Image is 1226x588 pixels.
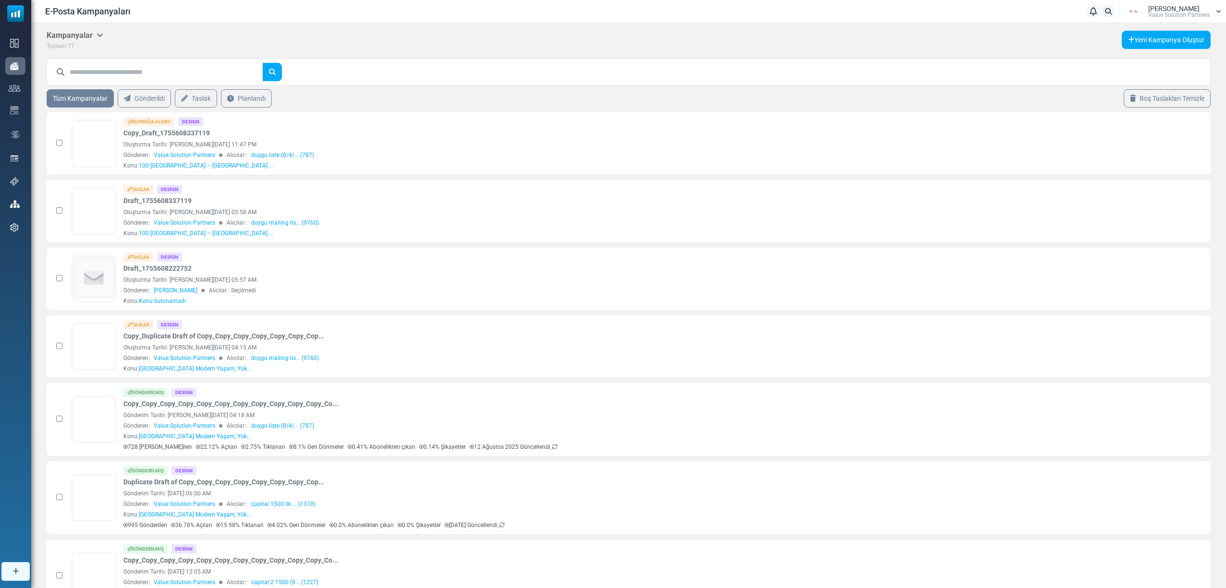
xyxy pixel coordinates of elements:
div: Konu: [123,364,251,373]
a: duygu liste (8/4/... (787) [251,151,314,159]
div: Konu: [123,510,251,519]
div: Design [157,320,182,329]
div: Gönderilmiş [123,466,168,475]
img: support-icon.svg [10,177,19,186]
p: 4.02% Geri Dönmeler [267,521,326,529]
a: duygu mailing lis... (9760) [251,354,319,362]
span: [PERSON_NAME] [1148,5,1200,12]
span: Toplam [47,43,66,49]
div: Oluşturma Tarihi: [PERSON_NAME][DATE] 05:57 AM [123,276,1055,284]
div: Gönderen: Alıcılar:: [123,354,1055,362]
p: 22.12% Açılan [196,443,237,451]
p: 2.75% Tıklanan [241,443,285,451]
span: Value Solution Partners [154,500,215,508]
a: Gönderildi [118,89,171,108]
a: Copy_Copy_Copy_Copy_Copy_Copy_Copy_Copy_Copy_Copy_Copy_Co... [123,555,338,565]
div: Gönderim Tarihi: [DATE] 06:00 AM [123,489,1055,498]
div: Konu: [123,229,273,238]
span: 77 [68,43,74,49]
p: 995 Gönderilen [123,521,167,529]
a: Copy_Draft_1755608337119 [123,128,210,138]
span: [GEOGRAPHIC_DATA] Modern Yaşam, Yük... [139,511,251,518]
div: Gönderilmiş [123,544,168,553]
div: Konu: [123,297,186,305]
div: Gönderilmiş [123,388,168,397]
span: [GEOGRAPHIC_DATA] Modern Yaşam, Yük... [139,433,251,440]
p: 15.98% Tıklanan [216,521,264,529]
span: [GEOGRAPHIC_DATA] Modern Yaşam, Yük... [139,365,251,372]
p: 0.0% Şikayetler [398,521,441,529]
h5: Kampanyalar [47,31,103,40]
div: Design [157,185,182,194]
span: [PERSON_NAME] [154,286,197,295]
div: Gönderen: Alıcılar:: Seçilmedi [123,286,1055,295]
a: duygu mailing lis... (9760) [251,218,319,227]
div: Oluşturma Tarihi: [PERSON_NAME][DATE] 05:58 AM [123,208,1055,216]
a: Duplicate Draft of Copy_Copy_Copy_Copy_Copy_Copy_Copy_Cop... [123,477,324,487]
img: contacts-icon.svg [9,84,20,91]
div: Taslak [123,320,153,329]
img: landing_pages.svg [10,154,19,163]
img: email-templates-icon.svg [10,106,19,115]
div: Konu: [123,432,251,441]
div: Design [178,117,203,126]
div: Taslak [123,252,153,262]
span: Value Solution Partners [154,354,215,362]
p: 728 [PERSON_NAME]ilen [123,443,192,451]
p: 8.1% Geri Dönmeler [289,443,344,451]
div: Taslak [123,185,153,194]
p: 0.41% Abonelikten çıkan [348,443,415,451]
div: Design [171,544,196,553]
span: Value Solution Partners [1148,12,1210,18]
img: campaigns-icon-active.png [10,62,19,70]
a: Planlandı [221,89,272,108]
img: settings-icon.svg [10,223,19,232]
div: Gönderen: Alıcılar:: [123,421,1055,430]
a: Tüm Kampanyalar [47,89,114,108]
a: Draft_1755608222752 [123,264,192,274]
a: capital 1500 ilk ... (1378) [251,500,316,508]
div: Kuyruğa Alındı [123,117,174,126]
span: Value Solution Partners [154,421,215,430]
span: Konu bulunamadı [139,298,186,304]
a: Copy_Duplicate Draft of Copy_Copy_Copy_Copy_Copy_Copy_Cop... [123,331,324,341]
div: Design [171,388,196,397]
a: Boş Taslakları Temizle [1124,89,1211,108]
span: Value Solution Partners [154,578,215,587]
img: dashboard-icon.svg [10,39,19,48]
span: E-Posta Kampanyaları [45,5,131,18]
p: 36.78% Açılan [171,521,212,529]
div: Gönderim Tarihi: [PERSON_NAME][DATE] 04:18 AM [123,411,1055,420]
img: User Logo [1122,4,1146,19]
a: capital 2 1500 (9... (1227) [251,578,318,587]
div: Gönderen: Alıcılar:: [123,151,1055,159]
span: 100 [GEOGRAPHIC_DATA] – [GEOGRAPHIC_DATA] ... [139,230,273,237]
div: Gönderen: Alıcılar:: [123,500,1055,508]
div: Design [171,466,196,475]
span: 100 [GEOGRAPHIC_DATA] – [GEOGRAPHIC_DATA] ... [139,162,273,169]
a: Yeni Kampanya Oluştur [1122,31,1211,49]
div: Gönderen: Alıcılar:: [123,578,1055,587]
p: 0.0% Abonelikten çıkan [329,521,394,529]
a: duygu liste (8/4/... (787) [251,421,314,430]
span: Value Solution Partners [154,218,215,227]
img: empty-draft-icon2.svg [73,257,115,299]
a: Taslak [175,89,217,108]
img: workflow.svg [10,129,21,140]
div: Oluşturma Tarihi: [PERSON_NAME][DATE] 04:15 AM [123,343,1055,352]
a: Copy_Copy_Copy_Copy_Copy_Copy_Copy_Copy_Copy_Copy_Copy_Co... [123,399,338,409]
p: [DATE] Güncellendi [445,521,505,529]
a: User Logo [PERSON_NAME] Value Solution Partners [1122,4,1221,19]
div: Design [157,252,182,262]
img: mailsoftly_icon_blue_white.svg [7,5,24,22]
div: Oluşturma Tarihi: [PERSON_NAME][DATE] 11:47 PM [123,140,1055,149]
span: Value Solution Partners [154,151,215,159]
div: Gönderen: Alıcılar:: [123,218,1055,227]
p: 0.14% Şikayetler [419,443,466,451]
div: Gönderim Tarihi: [DATE] 12:05 AM [123,567,1055,576]
div: Konu: [123,161,273,170]
p: 12 Ağustos 2025 Güncellendi [470,443,558,451]
a: Draft_1755608337119 [123,196,192,206]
